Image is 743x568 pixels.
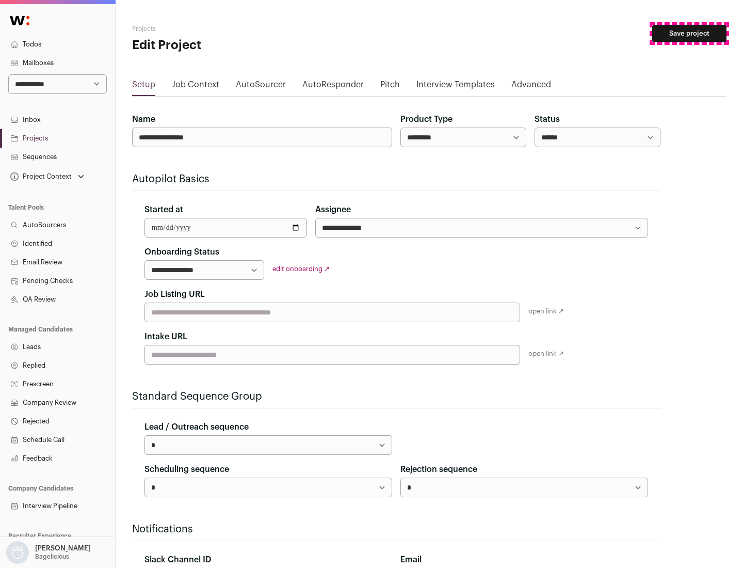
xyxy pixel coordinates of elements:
[272,265,330,272] a: edit onboarding ↗
[144,203,183,216] label: Started at
[132,78,155,95] a: Setup
[416,78,495,95] a: Interview Templates
[380,78,400,95] a: Pitch
[144,246,219,258] label: Onboarding Status
[8,169,86,184] button: Open dropdown
[132,25,330,33] h2: Projects
[315,203,351,216] label: Assignee
[535,113,560,125] label: Status
[132,389,660,404] h2: Standard Sequence Group
[302,78,364,95] a: AutoResponder
[400,113,453,125] label: Product Type
[132,172,660,186] h2: Autopilot Basics
[400,554,648,566] div: Email
[8,172,72,181] div: Project Context
[511,78,551,95] a: Advanced
[144,554,211,566] label: Slack Channel ID
[236,78,286,95] a: AutoSourcer
[172,78,219,95] a: Job Context
[132,37,330,54] h1: Edit Project
[652,25,726,42] button: Save project
[144,421,249,433] label: Lead / Outreach sequence
[132,113,155,125] label: Name
[35,553,69,561] p: Bagelicious
[4,10,35,31] img: Wellfound
[144,288,205,301] label: Job Listing URL
[132,522,660,537] h2: Notifications
[4,541,93,564] button: Open dropdown
[144,463,229,476] label: Scheduling sequence
[400,463,477,476] label: Rejection sequence
[6,541,29,564] img: nopic.png
[144,330,187,343] label: Intake URL
[35,544,91,553] p: [PERSON_NAME]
